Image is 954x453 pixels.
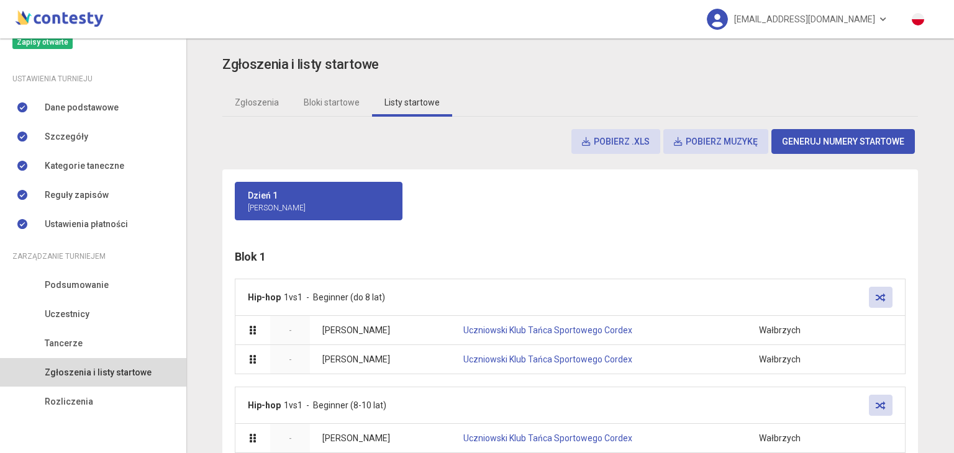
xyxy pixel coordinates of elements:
td: Wałbrzych [747,315,848,344]
h3: Zgłoszenia i listy startowe [222,54,379,76]
span: Rozliczenia [45,395,93,408]
p: [PERSON_NAME] [248,202,389,214]
span: - [289,433,292,443]
span: - [289,354,292,364]
span: Kategorie taneczne [45,159,124,173]
strong: Hip-hop [248,292,281,302]
p: [PERSON_NAME] [322,431,438,445]
span: Pobierz muzykę [674,137,758,146]
span: Zapisy otwarte [12,35,73,49]
td: Wałbrzych [747,344,848,374]
span: [EMAIL_ADDRESS][DOMAIN_NAME] [734,6,875,32]
a: Listy startowe [372,88,452,117]
span: 1vs1 - Beginner (8-10 lat) [284,400,386,410]
span: Dane podstawowe [45,101,119,114]
span: Blok 1 [235,250,265,263]
span: Zgłoszenia i listy startowe [45,366,152,379]
span: Zarządzanie turniejem [12,249,106,263]
span: Podsumowanie [45,278,109,292]
span: 1vs1 - Beginner (do 8 lat) [284,292,385,302]
app-title: sidebar.management.starting-list [222,54,918,76]
a: Uczniowski Klub Tańca Sportowego Cordex [463,325,632,335]
button: Pobierz .xls [571,129,660,154]
button: Generuj numery startowe [771,129,915,154]
a: Uczniowski Klub Tańca Sportowego Cordex [463,354,632,364]
span: Ustawienia płatności [45,217,128,231]
a: Uczniowski Klub Tańca Sportowego Cordex [463,433,632,443]
td: Wałbrzych [747,423,848,452]
div: Ustawienia turnieju [12,72,174,86]
a: Bloki startowe [291,88,372,117]
span: Reguły zapisów [45,188,109,202]
p: [PERSON_NAME] [322,352,438,366]
p: [PERSON_NAME] [322,323,438,337]
span: - [289,325,292,335]
p: Dzień 1 [248,189,389,202]
span: Szczegóły [45,130,88,143]
a: Zgłoszenia [222,88,291,117]
span: Tancerze [45,336,83,350]
span: Uczestnicy [45,307,89,321]
button: Pobierz muzykę [663,129,768,154]
strong: Hip-hop [248,400,281,410]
